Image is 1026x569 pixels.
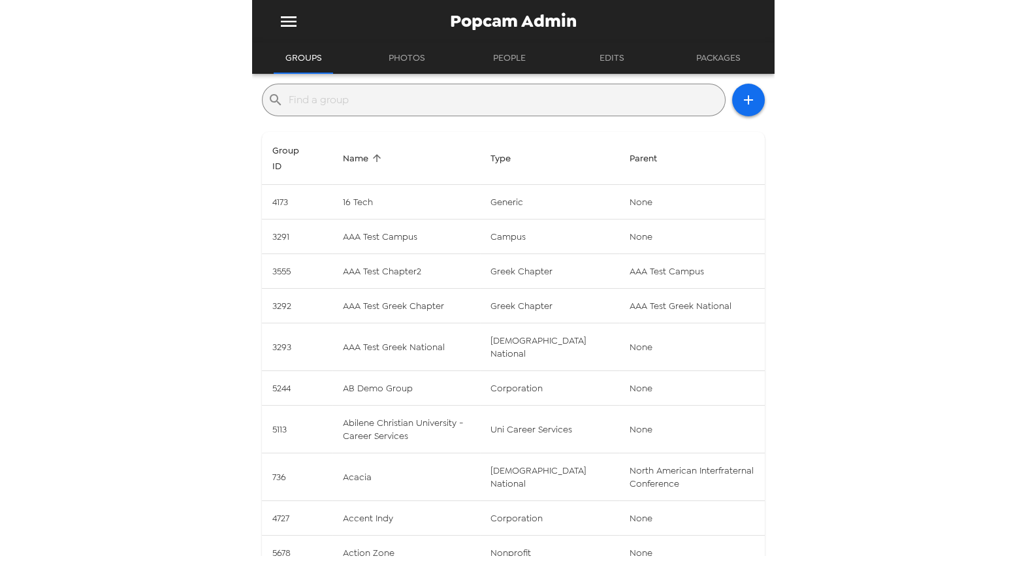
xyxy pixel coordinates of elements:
[332,406,480,453] td: Abilene Christian University - Career Services
[332,254,480,289] td: AAA Test Chapter2
[262,289,333,323] td: 3292
[480,219,618,254] td: campus
[583,42,641,74] button: Edits
[262,323,333,371] td: 3293
[289,89,720,110] input: Find a group
[332,453,480,501] td: Acacia
[480,185,618,219] td: generic
[619,323,765,371] td: None
[262,219,333,254] td: 3291
[332,371,480,406] td: AB Demo Group
[619,254,765,289] td: AAA Test Campus
[377,42,437,74] button: Photos
[480,371,618,406] td: corporation
[480,42,539,74] button: People
[332,501,480,536] td: Accent Indy
[262,406,333,453] td: 5113
[480,501,618,536] td: corporation
[450,12,577,30] span: Popcam Admin
[332,289,480,323] td: AAA Test Greek Chapter
[343,150,385,166] span: Sort
[332,219,480,254] td: AAA Test Campus
[480,254,618,289] td: greek chapter
[619,185,765,219] td: None
[630,150,674,166] span: Cannot sort by this property
[262,254,333,289] td: 3555
[262,453,333,501] td: 736
[619,501,765,536] td: None
[619,219,765,254] td: None
[262,185,333,219] td: 4173
[274,42,334,74] button: Groups
[490,150,528,166] span: Sort
[332,185,480,219] td: 16 Tech
[480,323,618,371] td: [DEMOGRAPHIC_DATA] national
[262,501,333,536] td: 4727
[332,323,480,371] td: AAA Test Greek National
[619,406,765,453] td: None
[480,289,618,323] td: greek chapter
[272,142,323,174] span: Sort
[480,406,618,453] td: uni career services
[684,42,752,74] button: Packages
[619,371,765,406] td: None
[480,453,618,501] td: [DEMOGRAPHIC_DATA] national
[262,371,333,406] td: 5244
[619,289,765,323] td: AAA Test Greek National
[619,453,765,501] td: North American Interfraternal Conference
